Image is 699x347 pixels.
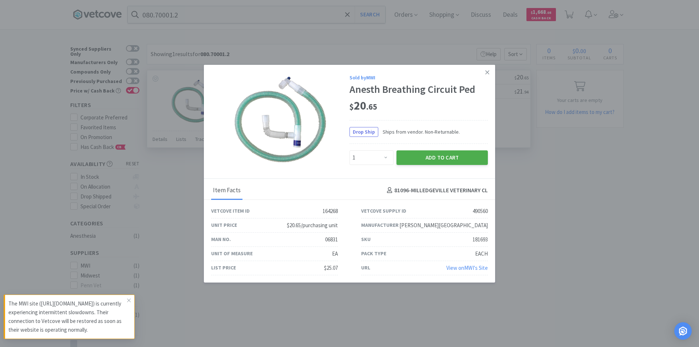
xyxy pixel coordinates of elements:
div: Man No. [211,235,231,243]
div: Manufacturer [361,221,399,229]
div: Unit of Measure [211,249,253,257]
div: EACH [475,249,488,258]
div: Unit Price [211,221,237,229]
div: URL [361,264,370,272]
span: Drop Ship [350,127,378,137]
div: Pack Type [361,249,386,257]
span: Ships from vendor. Non-Returnable. [378,128,460,136]
div: Sold by MWI [349,74,488,82]
div: $25.07 [324,264,338,272]
div: 490560 [473,207,488,216]
div: Item Facts [211,181,242,200]
div: SKU [361,235,371,243]
div: 06831 [325,235,338,244]
p: The MWI site ([URL][DOMAIN_NAME]) is currently experiencing intermittent slowdowns. Their connect... [8,299,127,334]
div: EA [332,249,338,258]
div: Vetcove Supply ID [361,207,406,215]
div: $20.65/purchasing unit [287,221,338,230]
span: 20 [349,98,377,113]
span: . 65 [366,102,377,112]
a: View onMWI's Site [446,264,488,271]
div: 164268 [323,207,338,216]
div: Vetcove Item ID [211,207,250,215]
h4: 81096 - MILLEDGEVILLE VETERINARY CL [384,186,488,195]
span: $ [349,102,354,112]
div: Open Intercom Messenger [674,322,692,340]
button: Add to Cart [396,150,488,165]
div: List Price [211,264,236,272]
div: Anesth Breathing Circuit Ped [349,83,488,96]
div: [PERSON_NAME][GEOGRAPHIC_DATA] [399,221,488,230]
img: 06d231ab971e4ce2b9e214363db934cb_490560.png [233,72,328,166]
div: 181693 [473,235,488,244]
